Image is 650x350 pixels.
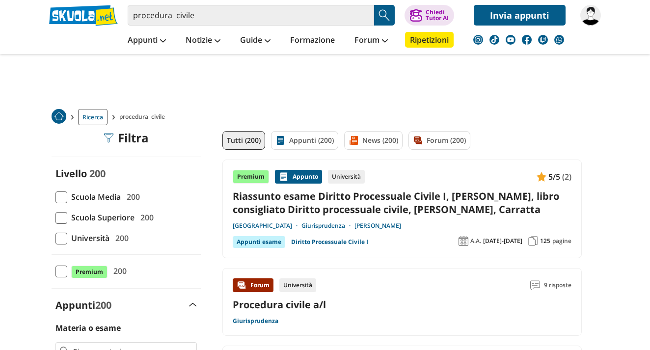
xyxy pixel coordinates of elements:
a: Forum [352,32,390,50]
div: Appunti esame [233,236,285,248]
a: News (200) [344,131,403,150]
span: 125 [540,237,550,245]
img: WhatsApp [554,35,564,45]
img: tiktok [489,35,499,45]
span: (2) [562,170,571,183]
a: Procedura civile a/l [233,298,326,311]
div: Appunto [275,170,322,184]
div: Chiedi Tutor AI [426,9,449,21]
img: Home [52,109,66,124]
a: Giurisprudenza [233,317,278,325]
input: Cerca appunti, riassunti o versioni [128,5,374,26]
img: Apri e chiudi sezione [189,303,197,307]
a: Forum (200) [408,131,470,150]
a: Appunti [125,32,168,50]
span: Scuola Media [67,190,121,203]
img: Forum filtro contenuto [413,135,423,145]
img: facebook [522,35,532,45]
img: Anno accademico [459,236,468,246]
span: 200 [123,190,140,203]
label: Livello [55,167,87,180]
a: Diritto Processuale Civile I [291,236,368,248]
a: Guide [238,32,273,50]
div: Università [328,170,365,184]
a: Riassunto esame Diritto Processuale Civile I, [PERSON_NAME], libro consigliato Diritto processual... [233,189,571,216]
a: [GEOGRAPHIC_DATA] [233,222,301,230]
span: pagine [552,237,571,245]
img: twitch [538,35,548,45]
label: Materia o esame [55,323,121,333]
span: procedura civile [119,109,169,125]
span: 200 [136,211,154,224]
a: Home [52,109,66,125]
img: Appunti filtro contenuto [275,135,285,145]
div: Forum [233,278,273,292]
img: makkiolina97 [580,5,601,26]
img: Cerca appunti, riassunti o versioni [377,8,392,23]
span: [DATE]-[DATE] [483,237,522,245]
a: Invia appunti [474,5,566,26]
img: Commenti lettura [530,280,540,290]
a: Tutti (200) [222,131,265,150]
img: youtube [506,35,515,45]
img: Appunti contenuto [537,172,546,182]
div: Università [279,278,316,292]
button: Search Button [374,5,395,26]
img: Forum contenuto [237,280,246,290]
a: Ripetizioni [405,32,454,48]
button: ChiediTutor AI [405,5,454,26]
span: A.A. [470,237,481,245]
a: Ricerca [78,109,108,125]
img: News filtro contenuto [349,135,358,145]
span: 200 [89,167,106,180]
span: Università [67,232,109,244]
a: Formazione [288,32,337,50]
label: Appunti [55,298,111,312]
span: 200 [95,298,111,312]
img: instagram [473,35,483,45]
img: Filtra filtri mobile [104,133,114,143]
img: Pagine [528,236,538,246]
img: Appunti contenuto [279,172,289,182]
span: Scuola Superiore [67,211,135,224]
span: 5/5 [548,170,560,183]
span: Premium [71,266,108,278]
span: 200 [109,265,127,277]
a: Notizie [183,32,223,50]
div: Filtra [104,131,149,145]
a: [PERSON_NAME] [354,222,401,230]
span: 200 [111,232,129,244]
a: Appunti (200) [271,131,338,150]
span: 9 risposte [544,278,571,292]
div: Premium [233,170,269,184]
a: Giurisprudenza [301,222,354,230]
